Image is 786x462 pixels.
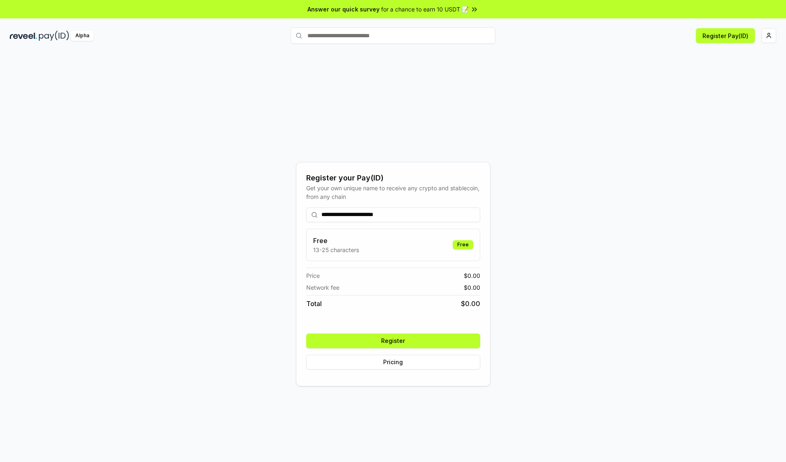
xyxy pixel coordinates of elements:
[464,283,480,292] span: $ 0.00
[313,236,359,246] h3: Free
[10,31,37,41] img: reveel_dark
[307,5,379,14] span: Answer our quick survey
[306,184,480,201] div: Get your own unique name to receive any crypto and stablecoin, from any chain
[306,334,480,348] button: Register
[453,240,473,249] div: Free
[306,172,480,184] div: Register your Pay(ID)
[306,271,320,280] span: Price
[306,299,322,309] span: Total
[71,31,94,41] div: Alpha
[306,283,339,292] span: Network fee
[381,5,469,14] span: for a chance to earn 10 USDT 📝
[696,28,755,43] button: Register Pay(ID)
[39,31,69,41] img: pay_id
[464,271,480,280] span: $ 0.00
[313,246,359,254] p: 13-25 characters
[306,355,480,370] button: Pricing
[461,299,480,309] span: $ 0.00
